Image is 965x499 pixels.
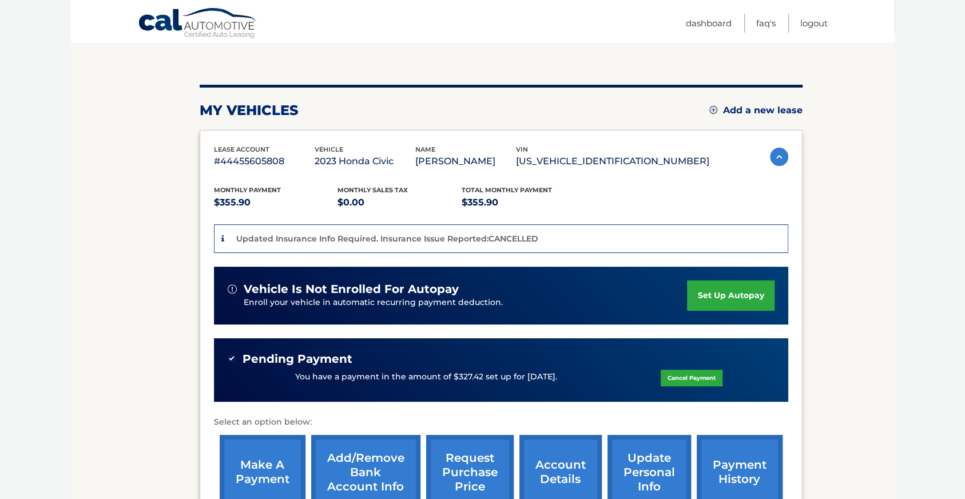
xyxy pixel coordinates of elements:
span: lease account [214,145,269,153]
span: name [415,145,435,153]
a: Cancel Payment [661,370,722,386]
p: #44455605808 [214,153,315,169]
img: check-green.svg [228,354,236,362]
p: $355.90 [214,195,338,211]
img: add.svg [709,106,717,114]
span: vehicle [315,145,343,153]
p: $0.00 [337,195,462,211]
p: [PERSON_NAME] [415,153,516,169]
p: [US_VEHICLE_IDENTIFICATION_NUMBER] [516,153,709,169]
p: 2023 Honda Civic [315,153,415,169]
img: alert-white.svg [228,284,237,294]
p: You have a payment in the amount of $327.42 set up for [DATE]. [295,371,557,383]
img: accordion-active.svg [770,148,788,166]
span: Total Monthly Payment [462,186,552,194]
span: vehicle is not enrolled for autopay [244,282,459,296]
span: Monthly Payment [214,186,281,194]
p: Updated Insurance Info Required. Insurance Issue Reported:CANCELLED [236,233,538,244]
span: Monthly sales Tax [337,186,408,194]
a: FAQ's [756,14,776,33]
a: Logout [800,14,828,33]
p: Enroll your vehicle in automatic recurring payment deduction. [244,296,688,309]
span: vin [516,145,528,153]
h2: my vehicles [200,102,299,119]
p: Select an option below: [214,415,788,429]
a: Cal Automotive [138,7,258,41]
p: $355.90 [462,195,586,211]
a: set up autopay [687,280,774,311]
a: Add a new lease [709,105,803,116]
span: Pending Payment [243,352,352,366]
a: Dashboard [686,14,732,33]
